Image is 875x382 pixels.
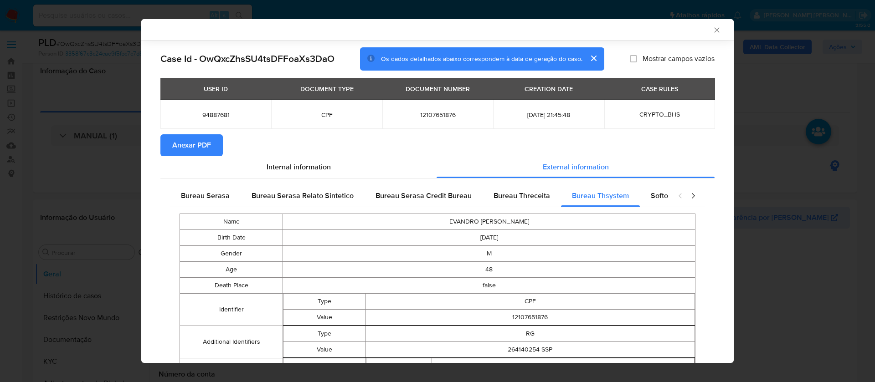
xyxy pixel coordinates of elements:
span: 94887681 [171,111,260,119]
td: false [283,278,695,294]
div: CASE RULES [636,81,684,97]
span: Bureau Serasa Relato Sintetico [252,190,354,201]
td: 48 [283,262,695,278]
div: DOCUMENT NUMBER [400,81,475,97]
td: Value [283,310,366,326]
div: Detailed info [160,156,715,178]
td: M [283,246,695,262]
span: Bureau Thsystem [572,190,629,201]
td: CPF [365,294,695,310]
span: CRYPTO_BHS [639,110,680,119]
td: Age [180,262,283,278]
input: Mostrar campos vazios [630,55,637,62]
h2: Case Id - OwQxcZhsSU4tsDFFoaXs3DaO [160,53,335,65]
span: Internal information [267,162,331,172]
span: 12107651876 [393,111,482,119]
span: Anexar PDF [172,135,211,155]
div: DOCUMENT TYPE [295,81,359,97]
button: cerrar [582,47,604,69]
td: Type [283,326,366,342]
td: Gender [180,246,283,262]
button: Fechar a janela [712,25,721,34]
span: External information [543,162,609,172]
span: Bureau Threceita [494,190,550,201]
td: 264140254 SSP [365,342,695,358]
td: [DATE] [283,230,695,246]
td: Additional Identifiers [180,326,283,358]
span: CPF [282,111,371,119]
td: R [432,358,694,374]
td: Value [283,342,366,358]
td: Type [366,358,432,374]
button: Anexar PDF [160,134,223,156]
div: USER ID [198,81,233,97]
td: Birth Date [180,230,283,246]
td: 12107651876 [365,310,695,326]
span: Bureau Serasa Credit Bureau [376,190,472,201]
span: Softon [651,190,672,201]
span: Os dados detalhados abaixo correspondem à data de geração do caso. [381,54,582,63]
td: Type [283,294,366,310]
td: EVANDRO [PERSON_NAME] [283,214,695,230]
td: Identifier [180,294,283,326]
div: Detailed external info [170,185,669,207]
td: Death Place [180,278,283,294]
div: closure-recommendation-modal [141,19,734,363]
span: [DATE] 21:45:48 [504,111,593,119]
span: Bureau Serasa [181,190,230,201]
td: RG [365,326,695,342]
td: Name [180,214,283,230]
span: Mostrar campos vazios [643,54,715,63]
div: CREATION DATE [519,81,578,97]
